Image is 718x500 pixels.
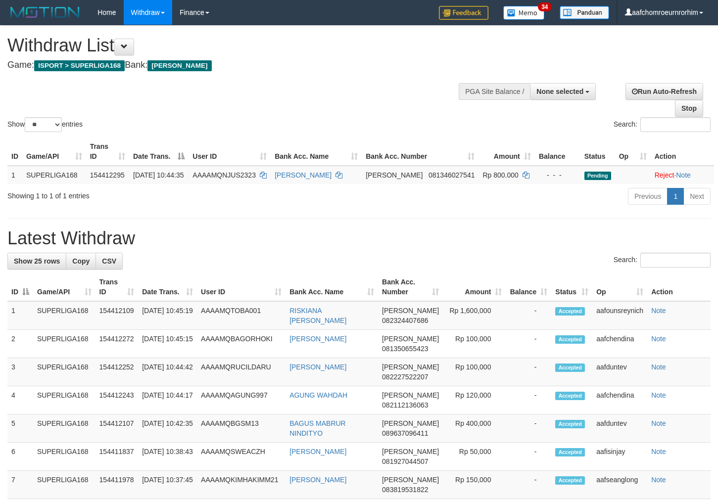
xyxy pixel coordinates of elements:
td: Rp 1,600,000 [443,301,506,330]
span: Copy 089637096411 to clipboard [382,429,428,437]
td: SUPERLIGA168 [33,443,96,471]
label: Search: [614,117,711,132]
span: Accepted [555,335,585,344]
th: Bank Acc. Name: activate to sort column ascending [271,137,362,166]
span: Accepted [555,307,585,316]
th: Action [651,137,714,166]
a: [PERSON_NAME] [289,476,346,484]
span: [PERSON_NAME] [382,307,439,315]
span: Copy 081350655423 to clipboard [382,345,428,353]
td: 154411837 [96,443,139,471]
td: AAAAMQSWEACZH [197,443,286,471]
span: Accepted [555,392,585,400]
td: 3 [7,358,33,386]
span: Accepted [555,420,585,428]
td: [DATE] 10:38:43 [138,443,197,471]
td: 1 [7,166,22,184]
td: 2 [7,330,33,358]
td: Rp 100,000 [443,330,506,358]
td: Rp 400,000 [443,414,506,443]
td: AAAAMQBGSM13 [197,414,286,443]
td: aafounsreynich [592,301,647,330]
h1: Latest Withdraw [7,228,711,248]
a: Note [651,307,666,315]
th: Op: activate to sort column ascending [615,137,651,166]
a: RISKIANA [PERSON_NAME] [289,307,346,324]
td: [DATE] 10:42:35 [138,414,197,443]
span: Accepted [555,448,585,456]
span: Copy 082112136063 to clipboard [382,401,428,409]
input: Search: [640,117,711,132]
td: aafchendina [592,386,647,414]
span: Copy 082324407686 to clipboard [382,317,428,324]
td: - [506,443,551,471]
div: PGA Site Balance / [459,83,530,100]
th: Status: activate to sort column ascending [551,273,592,301]
img: MOTION_logo.png [7,5,83,20]
span: Show 25 rows [14,257,60,265]
div: - - - [539,170,576,180]
td: [DATE] 10:45:19 [138,301,197,330]
td: 154412109 [96,301,139,330]
span: None selected [536,88,583,95]
th: Game/API: activate to sort column ascending [33,273,96,301]
img: Feedback.jpg [439,6,488,20]
td: - [506,358,551,386]
a: [PERSON_NAME] [289,448,346,455]
label: Search: [614,253,711,268]
td: aafduntev [592,414,647,443]
td: 154412272 [96,330,139,358]
h1: Withdraw List [7,36,469,55]
td: 154412107 [96,414,139,443]
td: 1 [7,301,33,330]
td: 7 [7,471,33,499]
td: aafseanglong [592,471,647,499]
th: Amount: activate to sort column ascending [479,137,534,166]
th: Action [647,273,711,301]
td: SUPERLIGA168 [33,301,96,330]
span: Copy [72,257,90,265]
td: - [506,471,551,499]
span: Copy 081346027541 to clipboard [429,171,475,179]
span: Copy 082227522207 to clipboard [382,373,428,381]
a: Note [651,448,666,455]
td: AAAAMQAGUNG997 [197,386,286,414]
th: Status [580,137,615,166]
a: 1 [667,188,684,205]
td: 154412252 [96,358,139,386]
a: [PERSON_NAME] [289,335,346,343]
td: [DATE] 10:44:42 [138,358,197,386]
th: Bank Acc. Number: activate to sort column ascending [378,273,443,301]
td: SUPERLIGA168 [33,414,96,443]
td: Rp 120,000 [443,386,506,414]
a: CSV [96,253,123,270]
th: Bank Acc. Number: activate to sort column ascending [362,137,479,166]
td: AAAAMQTOBA001 [197,301,286,330]
td: AAAAMQKIMHAKIMM21 [197,471,286,499]
span: [PERSON_NAME] [382,448,439,455]
td: - [506,301,551,330]
td: Rp 100,000 [443,358,506,386]
span: Copy 083819531822 to clipboard [382,486,428,494]
a: BAGUS MABRUR NINDITYO [289,419,346,437]
td: - [506,386,551,414]
th: ID [7,137,22,166]
td: - [506,330,551,358]
a: Note [651,391,666,399]
a: Note [651,335,666,343]
td: [DATE] 10:44:17 [138,386,197,414]
th: Balance: activate to sort column ascending [506,273,551,301]
th: ID: activate to sort column descending [7,273,33,301]
a: Note [651,419,666,427]
th: Game/API: activate to sort column ascending [22,137,86,166]
td: aafduntev [592,358,647,386]
select: Showentries [25,117,62,132]
a: Reject [655,171,674,179]
a: Note [676,171,691,179]
td: aafchendina [592,330,647,358]
td: 6 [7,443,33,471]
td: SUPERLIGA168 [33,386,96,414]
td: · [651,166,714,184]
th: User ID: activate to sort column ascending [197,273,286,301]
th: Date Trans.: activate to sort column descending [129,137,189,166]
